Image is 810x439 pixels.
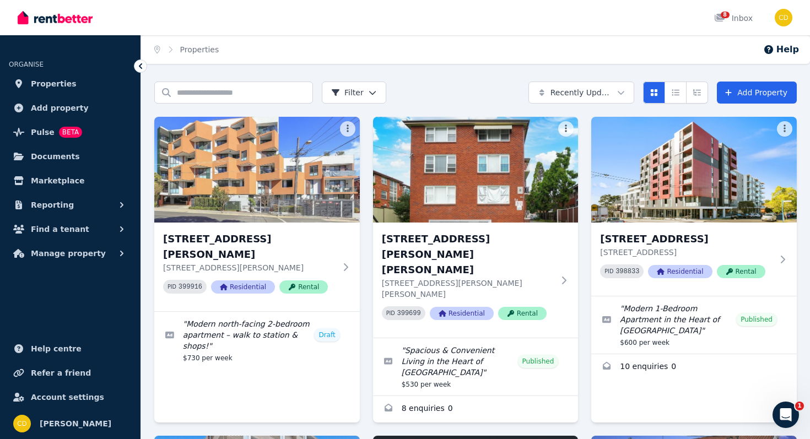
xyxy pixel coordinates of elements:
[382,278,554,300] p: [STREET_ADDRESS][PERSON_NAME][PERSON_NAME]
[615,268,639,275] code: 398833
[31,198,74,212] span: Reporting
[322,82,386,104] button: Filter
[40,417,111,430] span: [PERSON_NAME]
[373,396,579,422] a: Enquiries for 17/53 Alice St S, Wiley Park
[591,117,797,296] a: 315/308 Canterbury Rd, Canterbury[STREET_ADDRESS][STREET_ADDRESS]PID 398833ResidentialRental
[558,121,574,137] button: More options
[721,12,730,18] span: 8
[714,13,753,24] div: Inbox
[775,9,792,26] img: Chris Dimitropoulos
[18,9,93,26] img: RentBetter
[643,82,708,104] div: View options
[9,242,132,264] button: Manage property
[550,87,613,98] span: Recently Updated
[141,35,232,64] nav: Breadcrumb
[717,82,797,104] a: Add Property
[373,117,579,223] img: 17/53 Alice St S, Wiley Park
[591,354,797,381] a: Enquiries for 315/308 Canterbury Rd, Canterbury
[163,262,336,273] p: [STREET_ADDRESS][PERSON_NAME]
[430,307,494,320] span: Residential
[31,247,106,260] span: Manage property
[9,61,44,68] span: ORGANISE
[13,415,31,432] img: Chris Dimitropoulos
[31,77,77,90] span: Properties
[528,82,634,104] button: Recently Updated
[9,194,132,216] button: Reporting
[154,117,360,311] a: 201/2 Thomas St, Ashfield[STREET_ADDRESS][PERSON_NAME][STREET_ADDRESS][PERSON_NAME]PID 399916Resi...
[168,284,176,290] small: PID
[31,126,55,139] span: Pulse
[9,97,132,119] a: Add property
[9,362,132,384] a: Refer a friend
[591,296,797,354] a: Edit listing: Modern 1-Bedroom Apartment in the Heart of Canterbury
[373,117,579,338] a: 17/53 Alice St S, Wiley Park[STREET_ADDRESS][PERSON_NAME][PERSON_NAME][STREET_ADDRESS][PERSON_NAM...
[373,338,579,395] a: Edit listing: Spacious & Convenient Living in the Heart of Wiley Park
[9,218,132,240] button: Find a tenant
[31,223,89,236] span: Find a tenant
[331,87,364,98] span: Filter
[591,117,797,223] img: 315/308 Canterbury Rd, Canterbury
[340,121,355,137] button: More options
[9,121,132,143] a: PulseBETA
[397,310,421,317] code: 399699
[31,342,82,355] span: Help centre
[154,312,360,369] a: Edit listing: Modern north-facing 2-bedroom apartment – walk to station & shops!
[9,73,132,95] a: Properties
[604,268,613,274] small: PID
[211,280,275,294] span: Residential
[686,82,708,104] button: Expanded list view
[31,101,89,115] span: Add property
[777,121,792,137] button: More options
[665,82,687,104] button: Compact list view
[9,170,132,192] a: Marketplace
[9,338,132,360] a: Help centre
[31,366,91,380] span: Refer a friend
[9,386,132,408] a: Account settings
[154,117,360,223] img: 201/2 Thomas St, Ashfield
[498,307,547,320] span: Rental
[386,310,395,316] small: PID
[31,150,80,163] span: Documents
[9,145,132,167] a: Documents
[773,402,799,428] iframe: Intercom live chat
[763,43,799,56] button: Help
[648,265,712,278] span: Residential
[795,402,804,410] span: 1
[31,391,104,404] span: Account settings
[279,280,328,294] span: Rental
[163,231,336,262] h3: [STREET_ADDRESS][PERSON_NAME]
[59,127,82,138] span: BETA
[180,45,219,54] a: Properties
[717,265,765,278] span: Rental
[643,82,665,104] button: Card view
[31,174,84,187] span: Marketplace
[600,247,773,258] p: [STREET_ADDRESS]
[382,231,554,278] h3: [STREET_ADDRESS][PERSON_NAME][PERSON_NAME]
[179,283,202,291] code: 399916
[600,231,773,247] h3: [STREET_ADDRESS]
